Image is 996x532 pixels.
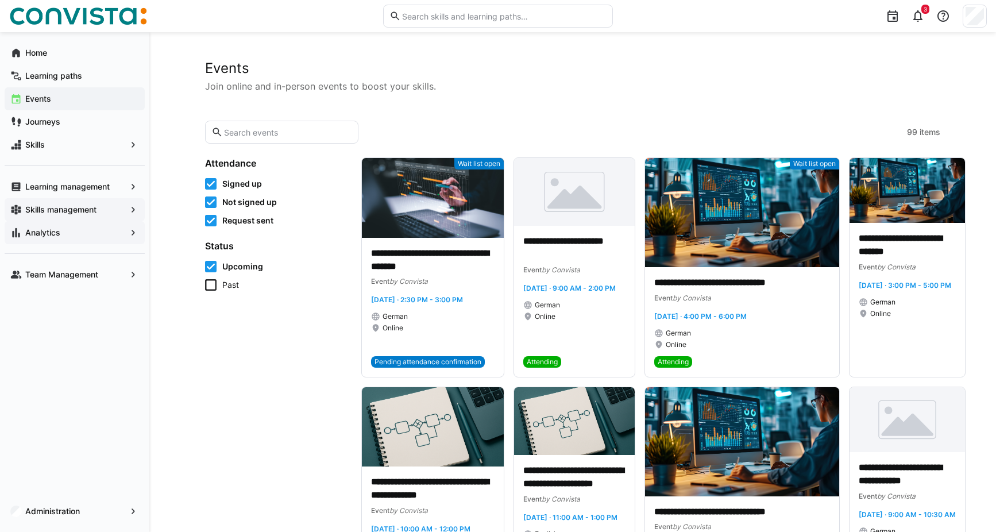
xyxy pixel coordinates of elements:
[673,522,711,531] span: by Convista
[654,294,673,302] span: Event
[383,312,408,321] span: German
[870,298,895,307] span: German
[666,329,691,338] span: German
[523,513,617,522] span: [DATE] · 11:00 AM - 1:00 PM
[535,300,560,310] span: German
[389,506,428,515] span: by Convista
[542,495,580,503] span: by Convista
[654,522,673,531] span: Event
[924,6,927,13] span: 3
[362,387,504,467] img: image
[514,158,635,226] img: image
[654,312,747,321] span: [DATE] · 4:00 PM - 6:00 PM
[907,126,917,138] span: 99
[920,126,940,138] span: items
[793,159,836,168] span: Wait list open
[542,265,580,274] span: by Convista
[205,157,348,169] h4: Attendance
[375,357,481,367] span: Pending attendance confirmation
[535,312,555,321] span: Online
[371,506,389,515] span: Event
[523,265,542,274] span: Event
[205,79,940,93] p: Join online and in-person events to boost your skills.
[205,240,348,252] h4: Status
[850,387,966,452] img: image
[527,357,558,367] span: Attending
[458,159,500,168] span: Wait list open
[371,277,389,286] span: Event
[859,263,877,271] span: Event
[850,158,966,223] img: image
[523,495,542,503] span: Event
[222,261,263,272] span: Upcoming
[514,387,635,455] img: image
[859,492,877,500] span: Event
[389,277,428,286] span: by Convista
[371,295,463,304] span: [DATE] · 2:30 PM - 3:00 PM
[222,215,273,226] span: Request sent
[870,309,891,318] span: Online
[859,510,956,519] span: [DATE] · 9:00 AM - 10:30 AM
[645,387,839,496] img: image
[222,196,277,208] span: Not signed up
[222,178,262,190] span: Signed up
[362,158,504,238] img: image
[658,357,689,367] span: Attending
[859,281,951,290] span: [DATE] · 3:00 PM - 5:00 PM
[205,60,940,77] h2: Events
[223,127,352,137] input: Search events
[222,279,239,291] span: Past
[666,340,686,349] span: Online
[877,263,916,271] span: by Convista
[877,492,916,500] span: by Convista
[401,11,607,21] input: Search skills and learning paths…
[673,294,711,302] span: by Convista
[383,323,403,333] span: Online
[645,158,839,267] img: image
[523,284,616,292] span: [DATE] · 9:00 AM - 2:00 PM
